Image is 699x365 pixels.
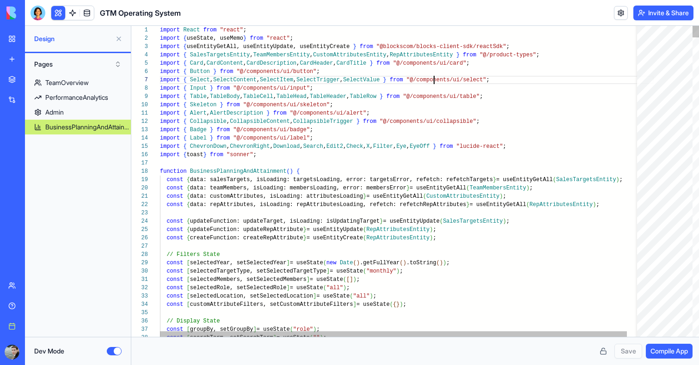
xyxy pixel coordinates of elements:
span: SalesTargetsEntity [443,218,503,225]
span: ; [506,218,509,225]
span: = useEntityGetAll [470,201,526,208]
span: } [266,110,270,116]
span: import [160,135,180,141]
span: RepAttributesEntity [529,201,593,208]
span: .toString [406,260,436,266]
span: data: customAttributes, isLoading: attributesLoad [190,193,353,200]
span: , [227,118,230,125]
span: new [326,260,337,266]
span: import [160,102,180,108]
div: 28 [131,250,148,259]
span: "@/components/ui/button" [237,68,317,75]
span: , [243,60,246,67]
span: ( [363,235,366,241]
span: import [160,143,180,150]
div: 23 [131,209,148,217]
span: } [383,77,386,83]
span: Design [34,34,111,43]
span: ing, refetch: refetchRepAttributes [353,201,466,208]
div: 16 [131,151,148,159]
span: { [187,176,190,183]
span: Select [190,77,210,83]
span: ; [476,118,479,125]
span: TableRow [350,93,377,100]
span: = useEntityGetAll [367,193,423,200]
span: Input [190,85,207,91]
span: ( [526,201,529,208]
span: , [393,143,396,150]
span: import [160,127,180,133]
span: Filter [373,143,393,150]
span: or: membersError [353,185,406,191]
span: } [493,176,496,183]
span: from [363,118,376,125]
span: Edit2 [326,143,343,150]
img: ACg8ocLgft2zbYhxCVX_QnRk8wGO17UHpwh9gymK_VQRDnGx1cEcXohv=s96-c [5,345,19,359]
span: Button [190,68,210,75]
span: from [390,77,403,83]
span: } [243,35,246,42]
span: , [323,143,326,150]
span: ; [310,85,313,91]
span: BusinessPlanningAndAttainment [190,168,287,175]
span: , [227,143,230,150]
img: logo [6,6,64,19]
span: import [160,60,180,67]
span: } [380,93,383,100]
span: SalesTargetsEntity [556,176,616,183]
a: PerformanceAnalytics [25,90,131,105]
span: ) [429,226,433,233]
span: { [183,52,186,58]
span: , [250,52,253,58]
span: { [183,35,186,42]
span: ; [330,102,333,108]
span: ; [310,135,313,141]
span: = useEntityGetAll [410,185,466,191]
span: TableHead [276,93,307,100]
span: , [293,77,296,83]
span: } [380,218,383,225]
span: "react" [266,35,289,42]
span: import [160,27,180,33]
span: "@/components/ui/alert" [290,110,367,116]
span: [ [187,260,190,266]
span: ; [367,110,370,116]
span: { [187,226,190,233]
span: { [187,193,190,200]
span: ( [553,176,556,183]
span: ( [400,260,403,266]
span: { [183,43,186,50]
span: } [406,185,410,191]
span: data: repAttributes, isLoading: repAttributesLoad [190,201,353,208]
span: import [160,35,180,42]
a: BusinessPlanningAndAttainment [25,120,131,134]
span: ( [363,226,366,233]
span: from [210,152,223,158]
span: TableHeader [310,93,346,100]
span: ; [290,35,293,42]
span: import [160,43,180,50]
span: { [183,127,186,133]
div: 24 [131,217,148,225]
div: 26 [131,234,148,242]
span: Date [340,260,353,266]
span: TeamMembersEntity [470,185,526,191]
span: ( [466,185,470,191]
span: ChevronDown [190,143,227,150]
span: RepAttributesEntity [367,226,430,233]
span: = useState [290,260,323,266]
span: updateFunction: updateRepAttribute [190,226,303,233]
span: ; [506,43,509,50]
span: , [333,60,337,67]
span: "react" [220,27,243,33]
span: , [270,143,273,150]
span: CardHeader [300,60,333,67]
span: Download [273,143,300,150]
span: { [187,235,190,241]
span: Card [190,60,203,67]
div: 6 [131,67,148,76]
span: selectedYear, setSelectedYear [190,260,287,266]
div: 5 [131,59,148,67]
div: PerformanceAnalytics [45,93,108,102]
span: , [370,143,373,150]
